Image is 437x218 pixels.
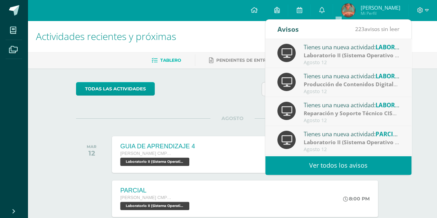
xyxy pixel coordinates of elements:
[304,51,425,59] strong: Laboratorio II (Sistema Operativo Macintoch)
[304,138,400,146] div: | Parcial
[36,30,176,43] span: Actividades recientes y próximas
[120,143,195,150] div: GUIA DE APRENDIZAJE 4
[120,187,191,194] div: PARCIAL
[304,100,400,109] div: Tienes una nueva actividad:
[277,20,299,39] div: Avisos
[304,42,400,51] div: Tienes una nueva actividad:
[76,82,155,96] a: todas las Actividades
[120,202,189,210] span: Laboratorio II (Sistema Operativo Macintoch) 'D'
[209,55,275,66] a: Pendientes de entrega
[360,4,400,11] span: [PERSON_NAME]
[210,115,255,121] span: AGOSTO
[376,130,400,138] span: PARCIAL
[355,25,364,33] span: 223
[304,109,400,117] strong: Reparación y Soporte Técnico CISCO
[304,89,400,95] div: Agosto 12
[152,55,181,66] a: Tablero
[343,196,370,202] div: 8:00 PM
[304,71,400,80] div: Tienes una nueva actividad:
[304,80,400,88] div: | Prueba de Logro
[160,58,181,63] span: Tablero
[304,138,425,146] strong: Laboratorio II (Sistema Operativo Macintoch)
[120,151,172,156] span: [PERSON_NAME] CMP Bachillerato en CCLL con Orientación en Computación
[304,80,399,88] strong: Producción de Contenidos Digitales
[304,147,400,152] div: Agosto 12
[304,60,400,66] div: Agosto 12
[360,10,400,16] span: Mi Perfil
[355,25,399,33] span: avisos sin leer
[87,149,96,157] div: 12
[304,51,400,59] div: | Prueba de Logro
[262,82,388,96] input: Busca una actividad próxima aquí...
[265,156,411,175] a: Ver todos los avisos
[216,58,275,63] span: Pendientes de entrega
[341,3,355,17] img: a7668162d112cc7a658838c605715d9f.png
[87,144,96,149] div: MAR
[304,129,400,138] div: Tienes una nueva actividad:
[304,118,400,123] div: Agosto 12
[304,109,400,117] div: | Prueba de Logro
[120,195,172,200] span: [PERSON_NAME] CMP Bachillerato en CCLL con Orientación en Computación
[120,158,189,166] span: Laboratorio II (Sistema Operativo Macintoch) 'D'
